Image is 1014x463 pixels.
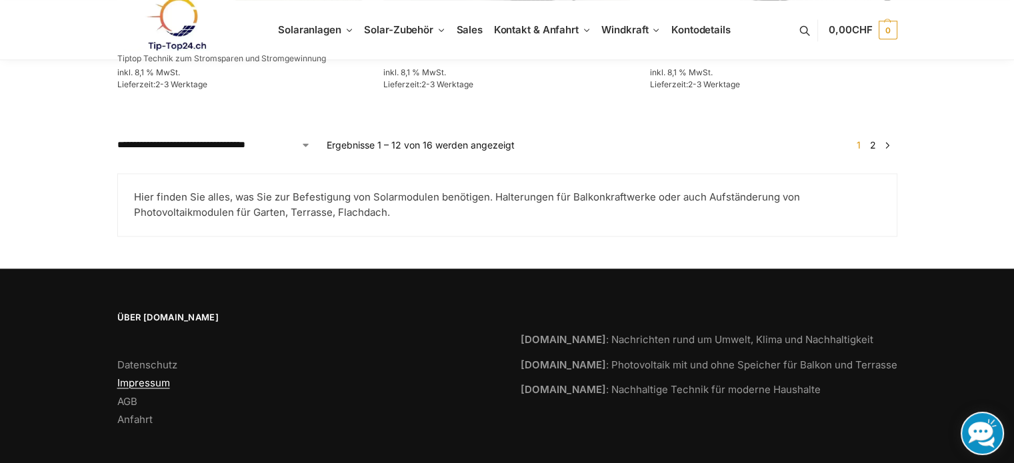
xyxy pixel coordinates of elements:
a: 0,00CHF 0 [829,10,897,50]
span: 2-3 Werktage [688,79,740,89]
a: Impressum [117,376,170,389]
a: [DOMAIN_NAME]: Photovoltaik mit und ohne Speicher für Balkon und Terrasse [521,358,897,371]
p: inkl. 8,1 % MwSt. [117,67,364,79]
span: Lieferzeit: [383,79,473,89]
span: 0,00 [829,23,872,36]
span: Lieferzeit: [650,79,740,89]
span: Kontakt & Anfahrt [494,23,579,36]
a: Seite 2 [867,139,879,151]
a: Anfahrt [117,413,153,426]
strong: [DOMAIN_NAME] [521,333,606,346]
span: 2-3 Werktage [421,79,473,89]
span: 0 [879,21,897,39]
a: [DOMAIN_NAME]: Nachhaltige Technik für moderne Haushalte [521,383,821,396]
span: CHF [852,23,873,36]
nav: Produkt-Seitennummerierung [849,138,897,152]
strong: [DOMAIN_NAME] [521,358,606,371]
strong: [DOMAIN_NAME] [521,383,606,396]
p: inkl. 8,1 % MwSt. [383,67,630,79]
p: Hier finden Sie alles, was Sie zur Befestigung von Solarmodulen benötigen. Halterungen für Balkon... [134,190,881,220]
span: Lieferzeit: [117,79,207,89]
span: 2-3 Werktage [155,79,207,89]
span: Sales [457,23,483,36]
span: Über [DOMAIN_NAME] [117,311,494,324]
span: Solar-Zubehör [364,23,433,36]
a: [DOMAIN_NAME]: Nachrichten rund um Umwelt, Klima und Nachhaltigkeit [521,333,873,346]
a: AGB [117,395,137,408]
p: inkl. 8,1 % MwSt. [650,67,897,79]
span: Windkraft [601,23,648,36]
span: Seite 1 [853,139,864,151]
span: Solaranlagen [278,23,341,36]
span: Kontodetails [671,23,731,36]
p: Ergebnisse 1 – 12 von 16 werden angezeigt [327,138,515,152]
a: Datenschutz [117,358,177,371]
a: → [882,138,892,152]
select: Shop-Reihenfolge [117,138,311,152]
p: Tiptop Technik zum Stromsparen und Stromgewinnung [117,55,326,63]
